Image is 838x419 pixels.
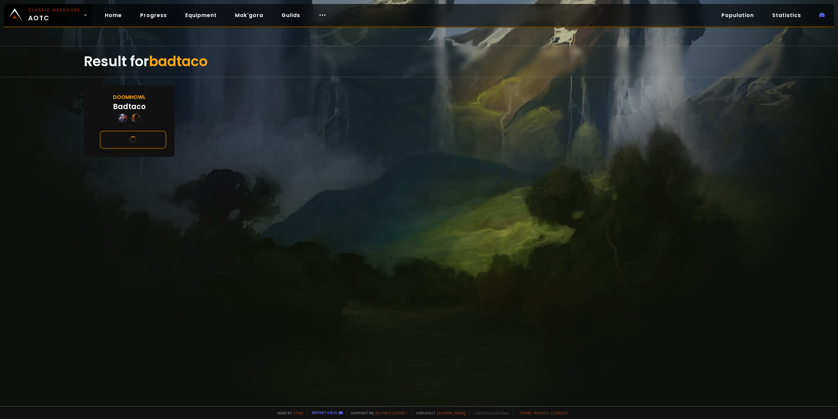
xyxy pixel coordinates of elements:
div: Doomhowl [113,93,146,101]
a: Mak'gora [230,9,268,22]
a: a fan [293,410,303,415]
a: Buy me a coffee [375,410,408,415]
div: Badtaco [113,101,146,112]
span: Support me, [347,410,408,415]
a: Home [100,9,127,22]
a: [DOMAIN_NAME] [437,410,465,415]
a: Consent [551,410,568,415]
a: Statistics [767,9,806,22]
a: Classic HardcoreAOTC [4,4,92,26]
a: Equipment [180,9,222,22]
span: AOTC [28,7,81,23]
span: Made by [274,410,303,415]
div: Result for [84,46,754,77]
a: Population [716,9,759,22]
span: Checkout [412,410,465,415]
a: Progress [135,9,172,22]
button: See this character [100,130,167,149]
a: Guilds [276,9,305,22]
a: Report a bug [312,410,337,415]
span: badtaco [149,52,208,71]
small: Classic Hardcore [28,7,81,13]
span: v. d752d5 - production [469,410,509,415]
a: Privacy [534,410,548,415]
a: Terms [519,410,532,415]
